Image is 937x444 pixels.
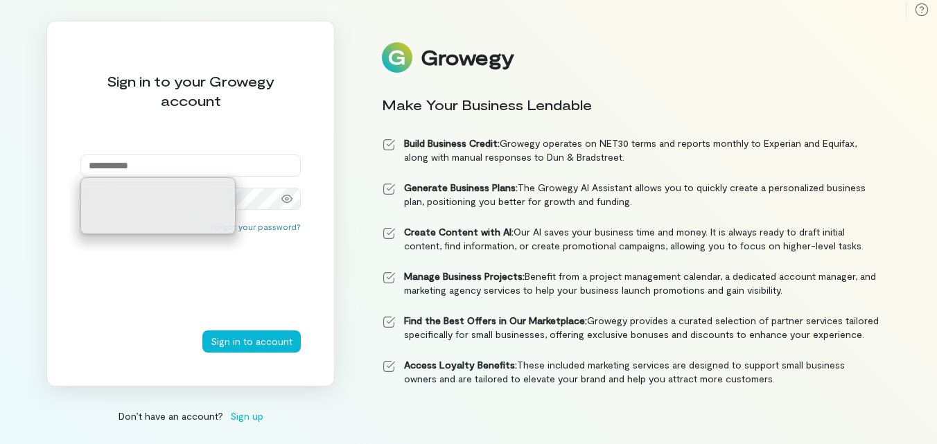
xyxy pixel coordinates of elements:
[404,314,587,326] strong: Find the Best Offers in Our Marketplace:
[46,409,335,423] div: Don’t have an account?
[382,269,879,297] li: Benefit from a project management calendar, a dedicated account manager, and marketing agency ser...
[421,46,514,69] div: Growegy
[382,181,879,208] li: The Growegy AI Assistant allows you to quickly create a personalized business plan, positioning y...
[404,181,518,193] strong: Generate Business Plans:
[211,221,301,232] button: Forgot your password?
[202,330,301,353] button: Sign in to account
[404,226,514,238] strong: Create Content with AI:
[404,359,517,371] strong: Access Loyalty Benefits:
[382,314,879,341] li: Growegy provides a curated selection of partner services tailored specifically for small business...
[382,358,879,386] li: These included marketing services are designed to support small business owners and are tailored ...
[382,136,879,164] li: Growegy operates on NET30 terms and reports monthly to Experian and Equifax, along with manual re...
[382,42,412,73] img: Logo
[382,225,879,253] li: Our AI saves your business time and money. It is always ready to draft initial content, find info...
[80,71,301,110] div: Sign in to your Growegy account
[230,409,263,423] span: Sign up
[404,270,525,282] strong: Manage Business Projects:
[404,137,500,149] strong: Build Business Credit:
[382,95,879,114] div: Make Your Business Lendable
